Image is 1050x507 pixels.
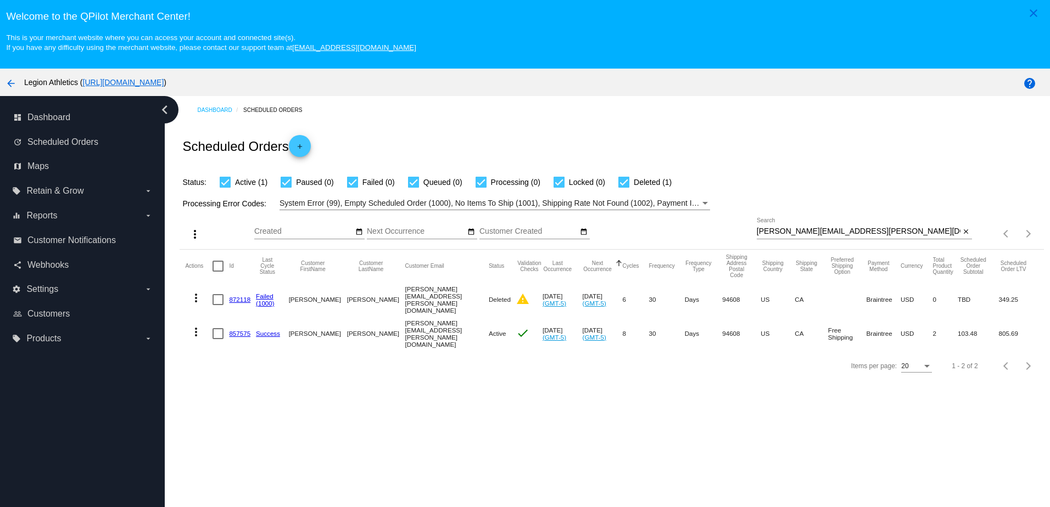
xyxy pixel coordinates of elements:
[828,257,857,275] button: Change sorting for PreferredShippingOption
[685,317,723,351] mat-cell: Days
[13,256,153,274] a: share Webhooks
[13,305,153,323] a: people_outline Customers
[1027,7,1040,20] mat-icon: close
[761,317,795,351] mat-cell: US
[144,285,153,294] i: arrow_drop_down
[867,283,901,317] mat-cell: Braintree
[13,109,153,126] a: dashboard Dashboard
[182,178,206,187] span: Status:
[229,263,233,269] button: Change sorting for Id
[347,317,405,351] mat-cell: [PERSON_NAME]
[933,250,958,283] mat-header-cell: Total Product Quantity
[634,176,672,189] span: Deleted (1)
[901,283,933,317] mat-cell: USD
[185,250,213,283] mat-header-cell: Actions
[26,211,57,221] span: Reports
[188,228,202,241] mat-icon: more_vert
[722,317,761,351] mat-cell: 94608
[649,263,674,269] button: Change sorting for Frequency
[649,317,684,351] mat-cell: 30
[516,292,529,306] mat-icon: warning
[958,283,998,317] mat-cell: TBD
[27,161,49,171] span: Maps
[960,226,972,238] button: Clear
[256,292,273,300] a: Failed
[4,77,18,90] mat-icon: arrow_back
[543,317,583,351] mat-cell: [DATE]
[543,334,566,341] a: (GMT-5)
[580,228,588,236] mat-icon: date_range
[405,317,489,351] mat-cell: [PERSON_NAME][EMAIL_ADDRESS][PERSON_NAME][DOMAIN_NAME]
[144,187,153,195] i: arrow_drop_down
[189,291,203,305] mat-icon: more_vert
[347,283,405,317] mat-cell: [PERSON_NAME]
[489,296,511,303] span: Deleted
[851,362,897,370] div: Items per page:
[761,283,795,317] mat-cell: US
[828,317,867,351] mat-cell: Free Shipping
[256,330,280,337] a: Success
[27,112,70,122] span: Dashboard
[144,334,153,343] i: arrow_drop_down
[405,283,489,317] mat-cell: [PERSON_NAME][EMAIL_ADDRESS][PERSON_NAME][DOMAIN_NAME]
[26,284,58,294] span: Settings
[901,263,923,269] button: Change sorting for CurrencyIso
[685,260,713,272] button: Change sorting for FrequencyType
[516,326,529,340] mat-icon: check
[6,10,1043,22] h3: Welcome to the QPilot Merchant Center!
[901,363,932,370] mat-select: Items per page:
[26,186,83,196] span: Retain & Grow
[12,285,21,294] i: settings
[583,317,623,351] mat-cell: [DATE]
[516,250,543,283] mat-header-cell: Validation Checks
[795,283,828,317] mat-cell: CA
[543,260,573,272] button: Change sorting for LastOccurrenceUtc
[289,317,347,351] mat-cell: [PERSON_NAME]
[405,263,444,269] button: Change sorting for CustomerEmail
[622,263,639,269] button: Change sorting for Cycles
[144,211,153,220] i: arrow_drop_down
[27,137,98,147] span: Scheduled Orders
[958,317,998,351] mat-cell: 103.48
[722,283,761,317] mat-cell: 94608
[280,196,710,210] mat-select: Filter by Processing Error Codes
[182,199,266,208] span: Processing Error Codes:
[13,162,22,171] i: map
[27,309,70,319] span: Customers
[622,283,649,317] mat-cell: 6
[189,325,203,339] mat-icon: more_vert
[296,176,333,189] span: Paused (0)
[83,78,164,87] a: [URL][DOMAIN_NAME]
[229,296,250,303] a: 872118
[13,261,22,269] i: share
[6,33,416,52] small: This is your merchant website where you can access your account and connected site(s). If you hav...
[289,283,347,317] mat-cell: [PERSON_NAME]
[26,334,61,343] span: Products
[1018,223,1040,245] button: Next page
[12,187,21,195] i: local_offer
[27,260,69,270] span: Webhooks
[362,176,395,189] span: Failed (0)
[583,300,606,307] a: (GMT-5)
[489,330,506,337] span: Active
[479,227,578,236] input: Customer Created
[569,176,605,189] span: Locked (0)
[254,227,353,236] input: Created
[622,317,649,351] mat-cell: 8
[292,43,416,52] a: [EMAIL_ADDRESS][DOMAIN_NAME]
[583,334,606,341] a: (GMT-5)
[952,362,978,370] div: 1 - 2 of 2
[999,260,1029,272] button: Change sorting for LifetimeValue
[12,334,21,343] i: local_offer
[795,317,828,351] mat-cell: CA
[243,102,312,119] a: Scheduled Orders
[933,317,958,351] mat-cell: 2
[13,232,153,249] a: email Customer Notifications
[999,317,1038,351] mat-cell: 805.69
[24,78,166,87] span: Legion Athletics ( )
[962,228,970,236] mat-icon: close
[27,235,116,245] span: Customer Notifications
[901,362,908,370] span: 20
[1023,77,1036,90] mat-icon: help
[13,133,153,151] a: update Scheduled Orders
